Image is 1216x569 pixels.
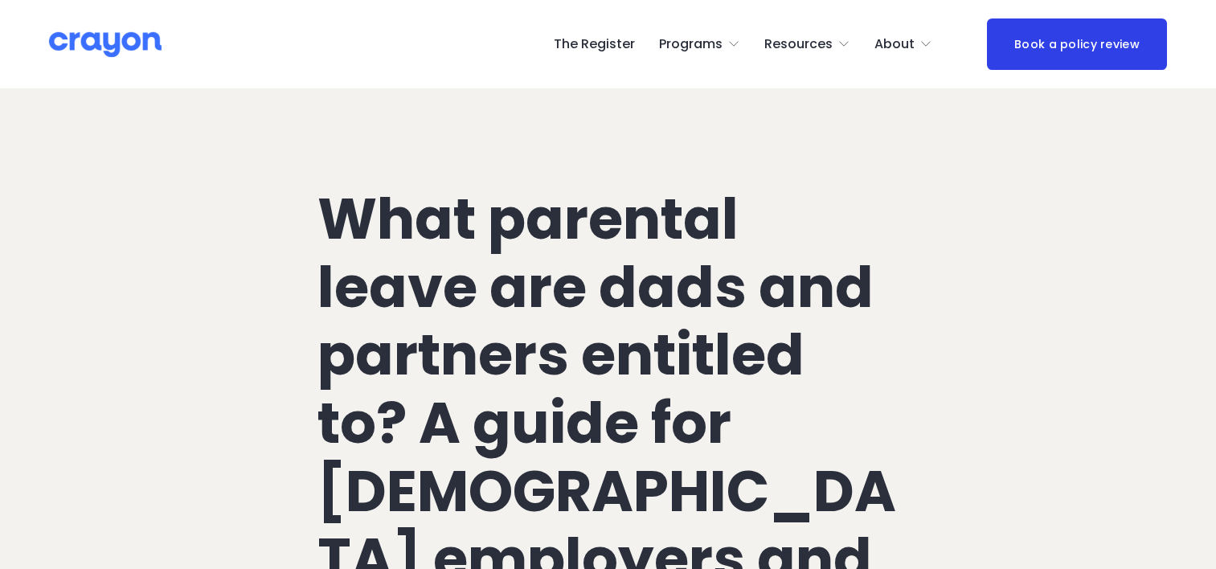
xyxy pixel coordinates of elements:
[554,31,635,57] a: The Register
[764,33,833,56] span: Resources
[659,33,723,56] span: Programs
[49,31,162,59] img: Crayon
[987,18,1168,71] a: Book a policy review
[659,31,740,57] a: folder dropdown
[764,31,850,57] a: folder dropdown
[874,31,932,57] a: folder dropdown
[874,33,915,56] span: About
